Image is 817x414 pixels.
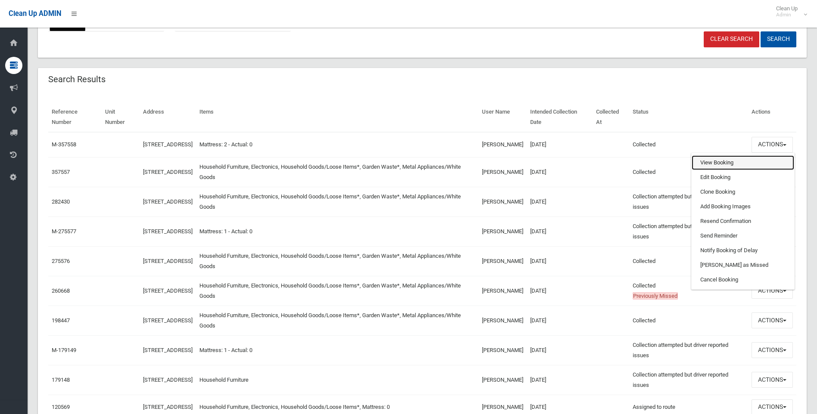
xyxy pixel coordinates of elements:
th: Unit Number [102,102,140,132]
th: Collected At [593,102,629,132]
a: 179148 [52,377,70,383]
th: User Name [478,102,527,132]
td: [PERSON_NAME] [478,306,527,335]
td: [PERSON_NAME] [478,365,527,395]
a: [STREET_ADDRESS] [143,377,193,383]
td: [DATE] [527,157,593,187]
a: Clone Booking [692,185,794,199]
a: M-357558 [52,141,76,148]
button: Actions [752,137,793,153]
td: [PERSON_NAME] [478,157,527,187]
td: Household Furniture [196,365,478,395]
th: Intended Collection Date [527,102,593,132]
td: Household Furniture, Electronics, Household Goods/Loose Items*, Garden Waste*, Metal Appliances/W... [196,276,478,306]
a: View Booking [692,155,794,170]
a: Send Reminder [692,229,794,243]
a: [STREET_ADDRESS] [143,228,193,235]
a: [STREET_ADDRESS] [143,141,193,148]
a: M-275577 [52,228,76,235]
td: Household Furniture, Electronics, Household Goods/Loose Items*, Garden Waste*, Metal Appliances/W... [196,187,478,216]
td: [DATE] [527,216,593,246]
th: Actions [748,102,796,132]
td: Mattress: 2 - Actual: 0 [196,132,478,157]
button: Actions [752,312,793,328]
small: Admin [776,12,798,18]
td: Mattress: 1 - Actual: 0 [196,335,478,365]
a: Edit Booking [692,170,794,185]
td: [PERSON_NAME] [478,132,527,157]
td: Collection attempted but driver reported issues [629,216,748,246]
a: Resend Confirmation [692,214,794,229]
a: [STREET_ADDRESS] [143,287,193,294]
td: [DATE] [527,276,593,306]
a: 275576 [52,258,70,264]
td: [DATE] [527,132,593,157]
td: [DATE] [527,306,593,335]
td: [DATE] [527,187,593,216]
th: Status [629,102,748,132]
th: Items [196,102,478,132]
a: [PERSON_NAME] as Missed [692,258,794,272]
td: [DATE] [527,365,593,395]
a: [STREET_ADDRESS] [143,198,193,205]
td: [DATE] [527,246,593,276]
a: [STREET_ADDRESS] [143,258,193,264]
a: Cancel Booking [692,272,794,287]
td: [PERSON_NAME] [478,335,527,365]
td: Collected [629,132,748,157]
td: Collected [629,157,748,187]
td: Collection attempted but driver reported issues [629,365,748,395]
a: [STREET_ADDRESS] [143,317,193,324]
a: M-179149 [52,347,76,353]
td: Collected [629,276,748,306]
td: [DATE] [527,335,593,365]
a: [STREET_ADDRESS] [143,347,193,353]
td: Household Furniture, Electronics, Household Goods/Loose Items*, Garden Waste*, Metal Appliances/W... [196,306,478,335]
a: 198447 [52,317,70,324]
td: Household Furniture, Electronics, Household Goods/Loose Items*, Garden Waste*, Metal Appliances/W... [196,246,478,276]
button: Actions [752,342,793,358]
span: Previously Missed [633,292,678,300]
a: 357557 [52,169,70,175]
a: 282430 [52,198,70,205]
td: [PERSON_NAME] [478,276,527,306]
td: Collected [629,246,748,276]
span: Clean Up [772,5,806,18]
td: Collected [629,306,748,335]
a: 120569 [52,404,70,410]
td: Mattress: 1 - Actual: 0 [196,216,478,246]
td: Collection attempted but driver reported issues [629,335,748,365]
td: [PERSON_NAME] [478,216,527,246]
button: Search [761,31,796,47]
a: Notify Booking of Delay [692,243,794,258]
a: [STREET_ADDRESS] [143,404,193,410]
a: Add Booking Images [692,199,794,214]
a: 260668 [52,287,70,294]
header: Search Results [38,71,116,88]
a: Clear Search [704,31,759,47]
button: Actions [752,372,793,388]
th: Address [140,102,196,132]
td: Collection attempted but driver reported issues [629,187,748,216]
td: Household Furniture, Electronics, Household Goods/Loose Items*, Garden Waste*, Metal Appliances/W... [196,157,478,187]
td: [PERSON_NAME] [478,246,527,276]
button: Actions [752,283,793,299]
th: Reference Number [48,102,102,132]
td: [PERSON_NAME] [478,187,527,216]
a: [STREET_ADDRESS] [143,169,193,175]
span: Clean Up ADMIN [9,9,61,18]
